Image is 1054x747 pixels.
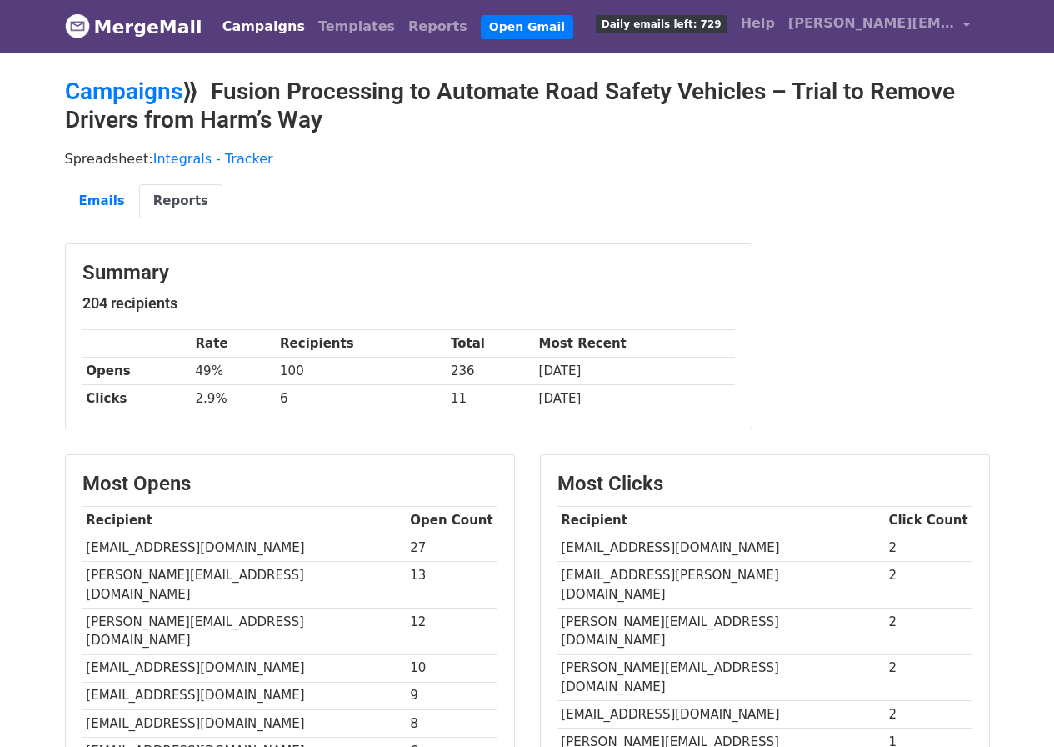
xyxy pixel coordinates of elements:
td: [PERSON_NAME][EMAIL_ADDRESS][DOMAIN_NAME] [557,608,885,654]
h5: 204 recipients [82,294,735,313]
img: MergeMail logo [65,13,90,38]
th: Click Count [885,507,972,534]
td: [EMAIL_ADDRESS][DOMAIN_NAME] [82,709,407,737]
a: Templates [312,10,402,43]
td: 11 [447,385,535,413]
td: 2 [885,701,972,729]
a: Open Gmail [481,15,573,39]
a: Reports [139,184,222,218]
td: 13 [407,562,497,609]
p: Spreadsheet: [65,150,990,168]
th: Recipient [557,507,885,534]
td: [PERSON_NAME][EMAIL_ADDRESS][DOMAIN_NAME] [82,608,407,654]
th: Total [447,330,535,358]
th: Rate [192,330,277,358]
td: 27 [407,534,497,562]
td: [DATE] [535,358,735,385]
td: [EMAIL_ADDRESS][DOMAIN_NAME] [82,534,407,562]
td: 2 [885,562,972,609]
td: [EMAIL_ADDRESS][DOMAIN_NAME] [82,682,407,709]
a: [PERSON_NAME][EMAIL_ADDRESS][DOMAIN_NAME] [782,7,977,46]
th: Clicks [82,385,192,413]
h3: Most Opens [82,472,497,496]
td: 49% [192,358,277,385]
th: Most Recent [535,330,735,358]
h3: Summary [82,261,735,285]
td: [EMAIL_ADDRESS][PERSON_NAME][DOMAIN_NAME] [557,562,885,609]
td: 12 [407,608,497,654]
td: 236 [447,358,535,385]
td: [DATE] [535,385,735,413]
a: Integrals - Tracker [153,151,273,167]
td: 2 [885,534,972,562]
td: [EMAIL_ADDRESS][DOMAIN_NAME] [557,701,885,729]
td: [PERSON_NAME][EMAIL_ADDRESS][DOMAIN_NAME] [82,562,407,609]
td: 2 [885,654,972,701]
th: Recipients [276,330,447,358]
h3: Most Clicks [557,472,972,496]
td: 8 [407,709,497,737]
td: 6 [276,385,447,413]
td: 100 [276,358,447,385]
td: [EMAIL_ADDRESS][DOMAIN_NAME] [557,534,885,562]
span: Daily emails left: 729 [596,15,727,33]
th: Opens [82,358,192,385]
td: [PERSON_NAME][EMAIL_ADDRESS][DOMAIN_NAME] [557,654,885,701]
td: 10 [407,654,497,682]
td: 2 [885,608,972,654]
a: Emails [65,184,139,218]
a: Daily emails left: 729 [589,7,734,40]
a: Reports [402,10,474,43]
td: 2.9% [192,385,277,413]
a: Campaigns [216,10,312,43]
a: Help [734,7,782,40]
h2: ⟫ Fusion Processing to Automate Road Safety Vehicles – Trial to Remove Drivers from Harm’s Way [65,78,990,133]
td: [EMAIL_ADDRESS][DOMAIN_NAME] [82,654,407,682]
th: Open Count [407,507,497,534]
span: [PERSON_NAME][EMAIL_ADDRESS][DOMAIN_NAME] [788,13,955,33]
th: Recipient [82,507,407,534]
a: Campaigns [65,78,182,105]
td: 9 [407,682,497,709]
a: MergeMail [65,9,202,44]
